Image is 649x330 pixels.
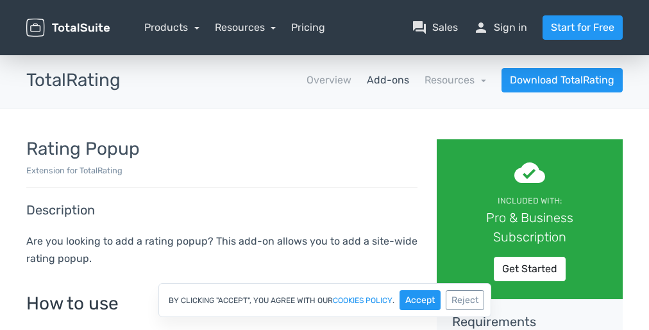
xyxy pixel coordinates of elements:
p: Extension for TotalRating [26,164,417,177]
a: Overview [307,73,351,88]
div: Pro & Business Subscription [455,208,605,247]
a: Add-ons [367,73,409,88]
a: personSign in [473,20,527,35]
span: cloud_done [514,157,545,188]
img: TotalSuite for WordPress [26,19,110,37]
p: Are you looking to add a rating popup? This add-on allows you to add a site-wide rating popup. [26,232,417,267]
a: Products [144,21,199,33]
button: Accept [400,290,441,310]
a: Get Started [494,257,566,281]
h3: TotalRating [26,71,121,91]
span: person [473,20,489,35]
span: question_answer [412,20,427,35]
a: question_answerSales [412,20,458,35]
h5: Requirements [452,315,607,329]
a: Resources [215,21,276,33]
button: Reject [446,290,484,310]
h3: Rating Popup [26,139,417,159]
div: By clicking "Accept", you agree with our . [158,283,491,317]
a: Resources [425,74,486,86]
a: Pricing [291,20,325,35]
a: cookies policy [333,297,392,304]
h5: Description [26,203,417,217]
a: Download TotalRating [501,68,623,92]
a: Start for Free [543,15,623,40]
small: Included with: [498,196,562,205]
